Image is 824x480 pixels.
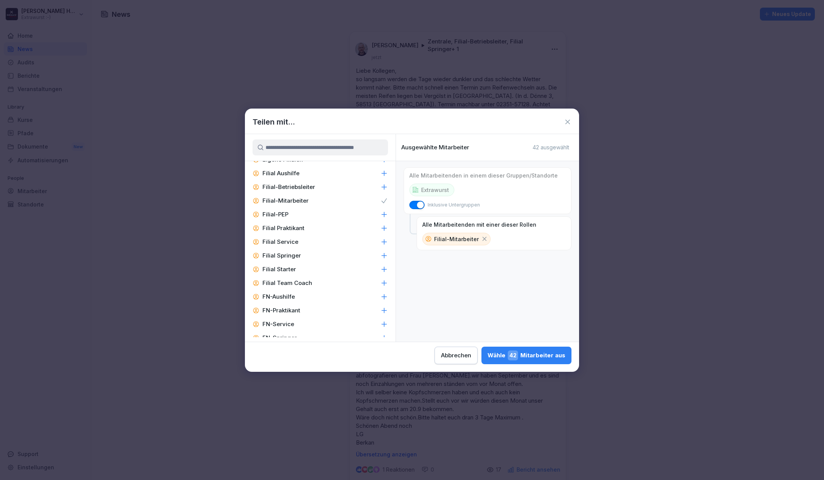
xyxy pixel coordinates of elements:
[533,144,569,151] p: 42 ausgewählt
[262,320,294,328] p: FN-Service
[434,235,479,243] p: Filial-Mitarbeiter
[428,202,480,208] p: Inklusive Untergruppen
[409,172,558,179] p: Alle Mitarbeitenden in einem dieser Gruppen/Standorte
[488,350,565,360] div: Wähle Mitarbeiter aus
[435,347,478,364] button: Abbrechen
[262,307,300,314] p: FN-Praktikant
[262,183,315,191] p: Filial-Betriebsleiter
[253,116,295,128] h1: Teilen mit...
[262,293,295,301] p: FN-Aushilfe
[508,350,518,360] span: 42
[262,197,309,205] p: Filial-Mitarbeiter
[262,334,297,342] p: FN-Springer
[262,211,288,218] p: Filial-PEP
[421,186,449,194] p: Extrawurst
[262,170,299,177] p: Filial Aushilfe
[401,144,469,151] p: Ausgewählte Mitarbeiter
[422,221,536,228] p: Alle Mitarbeitenden mit einer dieser Rollen
[262,252,301,259] p: Filial Springer
[441,351,471,360] div: Abbrechen
[262,266,296,273] p: Filial Starter
[481,347,571,364] button: Wähle42Mitarbeiter aus
[262,224,304,232] p: Filial Praktikant
[262,238,298,246] p: Filial Service
[262,279,312,287] p: Filial Team Coach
